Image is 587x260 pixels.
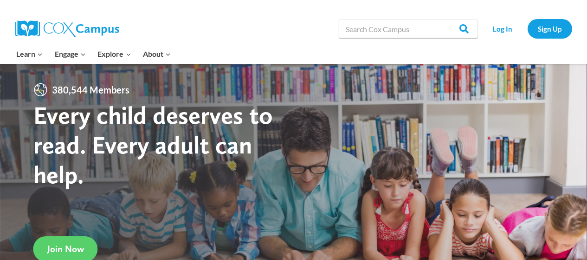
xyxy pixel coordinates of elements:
a: Log In [483,19,523,38]
a: Sign Up [528,19,572,38]
span: Join Now [47,243,84,254]
span: Explore [97,48,131,60]
input: Search Cox Campus [339,20,478,38]
img: Cox Campus [15,20,119,37]
span: Learn [16,48,43,60]
strong: Every child deserves to read. Every adult can help. [33,100,273,189]
nav: Secondary Navigation [483,19,572,38]
span: Engage [55,48,86,60]
span: 380,544 Members [48,82,133,97]
nav: Primary Navigation [11,44,177,64]
span: About [143,48,171,60]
